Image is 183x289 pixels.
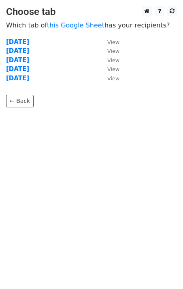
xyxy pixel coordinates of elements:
h3: Choose tab [6,6,177,18]
a: [DATE] [6,47,29,54]
a: [DATE] [6,57,29,64]
iframe: Chat Widget [143,250,183,289]
a: [DATE] [6,65,29,73]
small: View [107,66,119,72]
a: this Google Sheet [47,21,104,29]
a: View [99,57,119,64]
small: View [107,57,119,63]
small: View [107,39,119,45]
a: ← Back [6,95,34,107]
a: View [99,75,119,82]
small: View [107,75,119,82]
a: View [99,65,119,73]
p: Which tab of has your recipients? [6,21,177,29]
a: [DATE] [6,38,29,46]
a: [DATE] [6,75,29,82]
small: View [107,48,119,54]
a: View [99,47,119,54]
a: View [99,38,119,46]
